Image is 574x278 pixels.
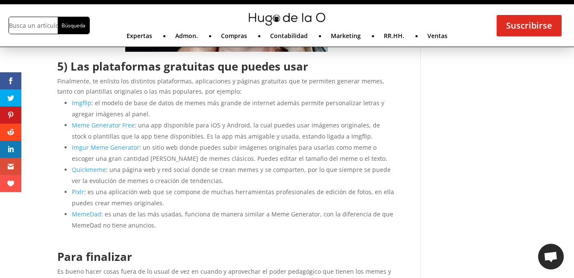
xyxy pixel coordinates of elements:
div: Chat abierto [538,244,564,269]
a: Marketing [331,33,361,42]
a: Expertas [127,33,152,42]
a: Quickmeme [72,166,106,174]
a: Contabilidad [270,33,308,42]
li: : una página web y red social donde se crean memes y se comparten, por lo que siempre se puede ve... [72,164,395,186]
a: Pixlr [72,188,84,196]
a: Admon. [175,33,198,42]
a: Suscribirse [497,15,562,36]
li: : el modelo de base de datos de memes más grande de internet además permite personalizar letras y... [72,98,395,120]
a: MemeDad [72,210,101,218]
strong: 5) Las plataformas gratuitas que puedes usar [57,59,308,74]
input: Búsqueda [58,17,89,34]
strong: Para finalizar [57,249,132,264]
a: Meme Generator Free [72,121,135,129]
li: : es una aplicación web que se compone de muchas herramientas profesionales de edición de fotos, ... [72,186,395,209]
li: : una app disponible para iOS y Android, la cual puedes usar imágenes originales, de stock o plan... [72,120,395,142]
a: Ventas [427,33,447,42]
a: Imgur Meme Generator [72,143,139,151]
input: Busca un artículo [9,17,58,34]
li: : un sitio web donde puedes subir imágenes originales para usarlas como meme o escoger una gran c... [72,142,395,164]
li: : es unas de las más usadas, funciona de manera similar a Meme Generator, con la diferencia de qu... [72,209,395,231]
a: mini-hugo-de-la-o-logo [249,19,325,27]
a: Compras [221,33,247,42]
a: Imgflip [72,99,91,107]
img: mini-hugo-de-la-o-logo [249,13,325,26]
a: RR.HH. [384,33,404,42]
p: Finalmente, te enlisto los distintos plataformas, aplicaciones y páginas gratuitas que te permite... [57,76,395,97]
